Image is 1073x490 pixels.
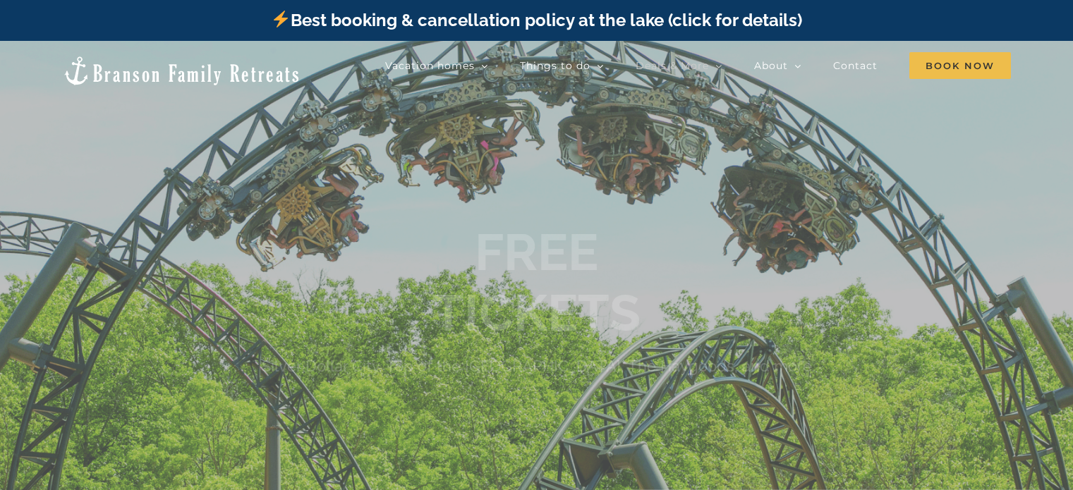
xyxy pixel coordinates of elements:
a: Best booking & cancellation policy at the lake (click for details) [271,10,801,30]
span: Deals & More [636,61,709,71]
img: ⚡️ [272,11,289,27]
span: Things to do [520,61,590,71]
span: Book Now [909,52,1011,79]
img: Branson Family Retreats Logo [62,55,301,87]
b: FREE TICKETS [432,222,641,343]
h4: Silver Dollar City, Top of the [GEOGRAPHIC_DATA], The Haygoods, and more [262,357,812,375]
a: Contact [833,51,878,80]
a: Deals & More [636,51,722,80]
nav: Main Menu [385,51,1011,80]
span: Contact [833,61,878,71]
a: Book Now [909,51,1011,80]
a: About [754,51,801,80]
span: About [754,61,788,71]
a: Things to do [520,51,604,80]
span: Vacation homes [385,61,475,71]
a: Vacation homes [385,51,488,80]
